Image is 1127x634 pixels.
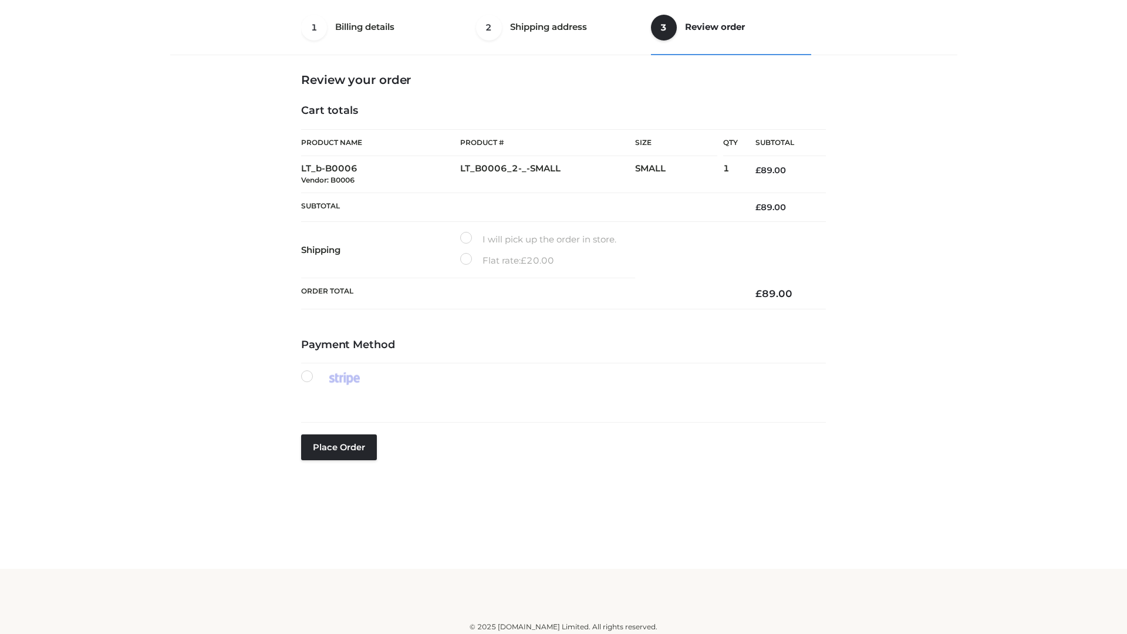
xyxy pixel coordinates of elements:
th: Size [635,130,717,156]
label: I will pick up the order in store. [460,232,616,247]
td: LT_B0006_2-_-SMALL [460,156,635,193]
th: Shipping [301,222,460,278]
label: Flat rate: [460,253,554,268]
th: Product Name [301,129,460,156]
bdi: 89.00 [755,165,786,176]
span: £ [521,255,527,266]
th: Qty [723,129,738,156]
th: Subtotal [738,130,826,156]
bdi: 89.00 [755,202,786,213]
h3: Review your order [301,73,826,87]
div: © 2025 [DOMAIN_NAME] Limited. All rights reserved. [174,621,953,633]
h4: Payment Method [301,339,826,352]
h4: Cart totals [301,104,826,117]
bdi: 89.00 [755,288,792,299]
bdi: 20.00 [521,255,554,266]
th: Product # [460,129,635,156]
span: £ [755,165,761,176]
td: SMALL [635,156,723,193]
td: LT_b-B0006 [301,156,460,193]
th: Subtotal [301,193,738,221]
td: 1 [723,156,738,193]
button: Place order [301,434,377,460]
span: £ [755,202,761,213]
span: £ [755,288,762,299]
th: Order Total [301,278,738,309]
small: Vendor: B0006 [301,176,355,184]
